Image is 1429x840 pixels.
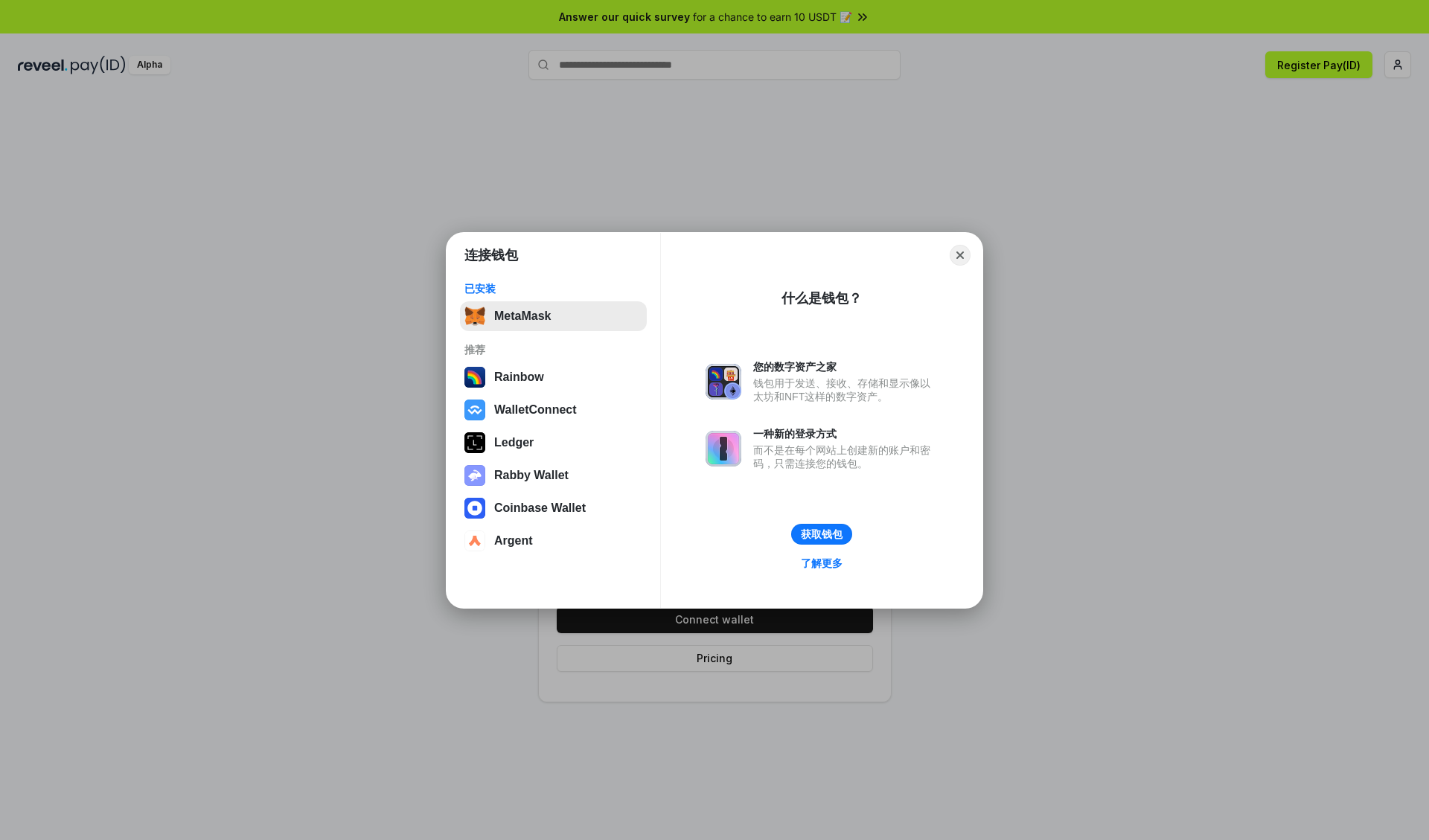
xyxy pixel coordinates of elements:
[464,367,485,388] img: svg+xml,%3Csvg%20width%3D%22120%22%20height%3D%22120%22%20viewBox%3D%220%200%20120%20120%22%20fil...
[801,528,843,541] div: 获取钱包
[792,554,851,573] a: 了解更多
[753,376,938,403] div: 钱包用于发送、接收、存储和显示像以太坊和NFT这样的数字资产。
[464,465,485,486] img: svg+xml,%3Csvg%20xmlns%3D%22http%3A%2F%2Fwww.w3.org%2F2000%2Fsvg%22%20fill%3D%22none%22%20viewBox...
[464,246,518,264] h1: 连接钱包
[494,436,534,449] div: Ledger
[494,534,533,548] div: Argent
[464,400,485,420] img: svg+xml,%3Csvg%20width%3D%2228%22%20height%3D%2228%22%20viewBox%3D%220%200%2028%2028%22%20fill%3D...
[460,493,647,523] button: Coinbase Wallet
[706,431,741,467] img: svg+xml,%3Csvg%20xmlns%3D%22http%3A%2F%2Fwww.w3.org%2F2000%2Fsvg%22%20fill%3D%22none%22%20viewBox...
[753,427,938,440] div: 一种新的登录方式
[753,443,938,470] div: 而不是在每个网站上创建新的账户和密码，只需连接您的钱包。
[801,557,843,570] div: 了解更多
[950,245,971,266] button: Close
[464,343,642,356] div: 推荐
[464,282,642,295] div: 已安装
[494,469,569,482] div: Rabby Wallet
[464,530,485,551] img: svg+xml,%3Csvg%20width%3D%2228%22%20height%3D%2228%22%20viewBox%3D%220%200%2028%2028%22%20fill%3D...
[460,461,647,490] button: Rabby Wallet
[494,403,577,417] div: WalletConnect
[781,289,862,307] div: 什么是钱包？
[464,306,485,327] img: svg+xml,%3Csvg%20fill%3D%22none%22%20height%3D%2233%22%20viewBox%3D%220%200%2035%2033%22%20width%...
[460,395,647,425] button: WalletConnect
[460,301,647,331] button: MetaMask
[706,364,741,400] img: svg+xml,%3Csvg%20xmlns%3D%22http%3A%2F%2Fwww.w3.org%2F2000%2Fsvg%22%20fill%3D%22none%22%20viewBox...
[753,360,938,373] div: 您的数字资产之家
[494,501,586,515] div: Coinbase Wallet
[464,432,485,453] img: svg+xml,%3Csvg%20xmlns%3D%22http%3A%2F%2Fwww.w3.org%2F2000%2Fsvg%22%20width%3D%2228%22%20height%3...
[460,362,647,392] button: Rainbow
[494,310,551,323] div: MetaMask
[464,498,485,519] img: svg+xml,%3Csvg%20width%3D%2228%22%20height%3D%2228%22%20viewBox%3D%220%200%2028%2028%22%20fill%3D...
[460,526,647,556] button: Argent
[494,371,544,384] div: Rainbow
[460,428,647,458] button: Ledger
[791,524,852,545] button: 获取钱包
